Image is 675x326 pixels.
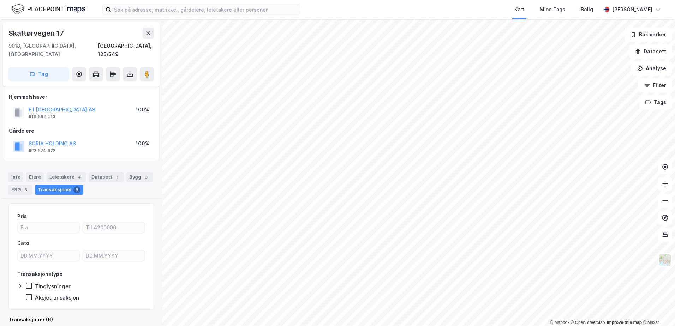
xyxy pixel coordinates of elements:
[17,239,29,247] div: Dato
[18,222,79,233] input: Fra
[571,320,605,325] a: OpenStreetMap
[76,174,83,181] div: 4
[26,172,44,182] div: Eiere
[640,292,675,326] div: Kontrollprogram for chat
[73,186,80,193] div: 6
[11,3,85,16] img: logo.f888ab2527a4732fd821a326f86c7f29.svg
[658,253,672,267] img: Z
[631,61,672,76] button: Analyse
[126,172,153,182] div: Bygg
[514,5,524,14] div: Kart
[114,174,121,181] div: 1
[639,95,672,109] button: Tags
[83,250,145,261] input: DD.MM.YYYY
[629,44,672,59] button: Datasett
[638,78,672,92] button: Filter
[17,270,62,278] div: Transaksjonstype
[8,42,98,59] div: 9018, [GEOGRAPHIC_DATA], [GEOGRAPHIC_DATA]
[35,283,71,290] div: Tinglysninger
[98,42,154,59] div: [GEOGRAPHIC_DATA], 125/549
[111,4,300,15] input: Søk på adresse, matrikkel, gårdeiere, leietakere eller personer
[8,67,69,81] button: Tag
[83,222,145,233] input: Til 4200000
[625,28,672,42] button: Bokmerker
[9,127,154,135] div: Gårdeiere
[22,186,29,193] div: 3
[640,292,675,326] iframe: Chat Widget
[9,93,154,101] div: Hjemmelshaver
[47,172,86,182] div: Leietakere
[35,185,83,195] div: Transaksjoner
[35,294,79,301] div: Aksjetransaksjon
[29,148,55,153] div: 922 674 922
[8,28,65,39] div: Skattørvegen 17
[550,320,569,325] a: Mapbox
[143,174,150,181] div: 3
[17,212,27,221] div: Pris
[540,5,565,14] div: Mine Tags
[581,5,593,14] div: Bolig
[8,185,32,195] div: ESG
[612,5,652,14] div: [PERSON_NAME]
[18,250,79,261] input: DD.MM.YYYY
[89,172,124,182] div: Datasett
[136,139,149,148] div: 100%
[29,114,55,120] div: 919 582 413
[8,172,23,182] div: Info
[8,315,154,324] div: Transaksjoner (6)
[136,105,149,114] div: 100%
[607,320,642,325] a: Improve this map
